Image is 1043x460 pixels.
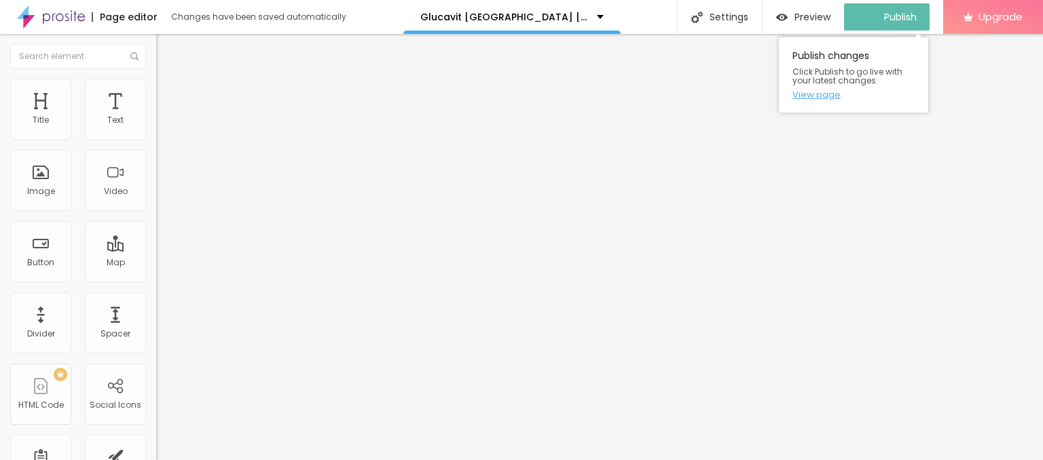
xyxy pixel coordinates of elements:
[104,187,128,196] div: Video
[10,44,146,69] input: Search element
[792,90,915,99] a: View page
[107,115,124,125] div: Text
[776,12,788,23] img: view-1.svg
[763,3,844,31] button: Preview
[27,258,54,267] div: Button
[420,12,587,22] p: Glucavit [GEOGRAPHIC_DATA] [GEOGRAPHIC_DATA] [GEOGRAPHIC_DATA]
[130,52,139,60] img: Icone
[107,258,125,267] div: Map
[171,13,346,21] div: Changes have been saved automatically
[794,12,830,22] span: Preview
[978,11,1023,22] span: Upgrade
[100,329,130,339] div: Spacer
[792,67,915,85] span: Click Publish to go live with your latest changes.
[691,12,703,23] img: Icone
[779,37,928,113] div: Publish changes
[90,400,141,410] div: Social Icons
[27,187,55,196] div: Image
[33,115,49,125] div: Title
[156,34,1043,460] iframe: Editor
[27,329,55,339] div: Divider
[18,400,64,410] div: HTML Code
[844,3,930,31] button: Publish
[92,12,158,22] div: Page editor
[884,12,917,22] span: Publish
